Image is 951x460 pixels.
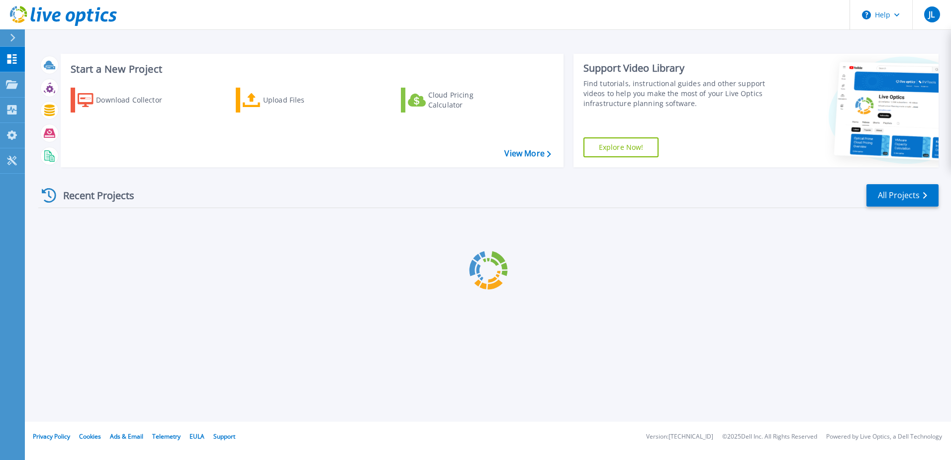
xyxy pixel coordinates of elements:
div: Recent Projects [38,183,148,208]
div: Cloud Pricing Calculator [428,90,508,110]
div: Support Video Library [583,62,769,75]
div: Upload Files [263,90,343,110]
h3: Start a New Project [71,64,551,75]
li: Version: [TECHNICAL_ID] [646,434,713,440]
a: Cloud Pricing Calculator [401,88,512,113]
a: Privacy Policy [33,432,70,441]
a: Cookies [79,432,101,441]
a: Upload Files [236,88,347,113]
a: View More [504,149,551,158]
a: Support [213,432,235,441]
a: All Projects [866,184,939,207]
div: Find tutorials, instructional guides and other support videos to help you make the most of your L... [583,79,769,109]
a: Download Collector [71,88,182,113]
a: EULA [190,432,204,441]
li: © 2025 Dell Inc. All Rights Reserved [722,434,817,440]
a: Ads & Email [110,432,143,441]
a: Telemetry [152,432,181,441]
li: Powered by Live Optics, a Dell Technology [826,434,942,440]
a: Explore Now! [583,137,659,157]
span: JL [929,10,935,18]
div: Download Collector [96,90,176,110]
